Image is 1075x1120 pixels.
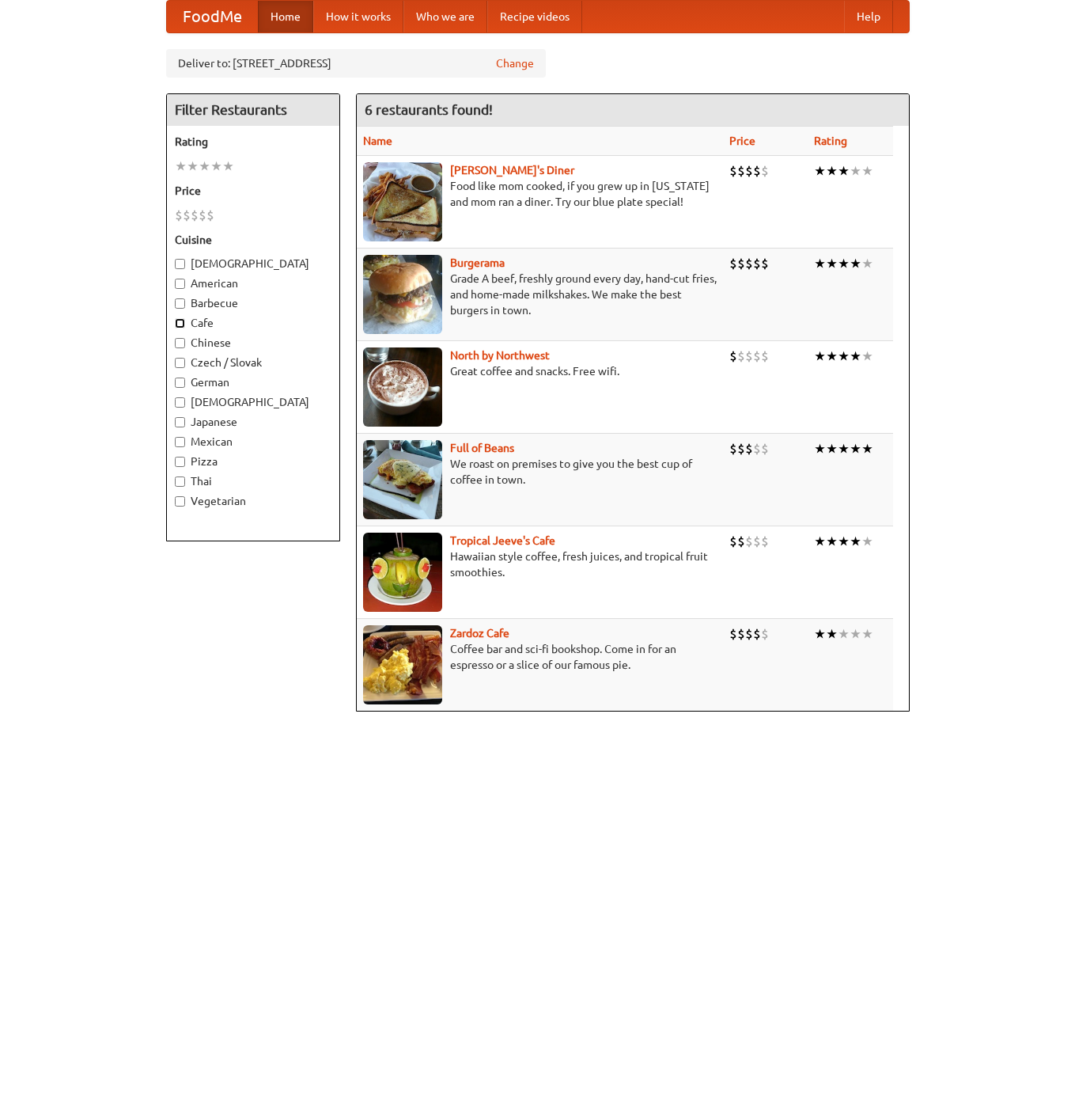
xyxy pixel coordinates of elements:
[450,164,574,177] a: [PERSON_NAME]'s Diner
[175,493,331,509] label: Vegetarian
[175,437,185,447] input: Mexican
[450,256,505,269] a: Burgerama
[838,625,850,643] li: ★
[363,255,442,334] img: burgerama.jpg
[175,476,185,487] input: Thai
[745,625,753,643] li: $
[753,625,761,643] li: $
[258,1,313,32] a: Home
[729,347,737,365] li: $
[363,271,717,318] p: Grade A beef, freshly ground every day, hand-cut fries, and home-made milkshakes. We make the bes...
[826,255,838,272] li: ★
[175,279,185,289] input: American
[861,440,873,457] li: ★
[729,135,755,147] a: Price
[183,207,191,224] li: $
[450,349,550,362] a: North by Northwest
[450,627,509,640] a: Zardoz Cafe
[826,162,838,180] li: ★
[363,625,442,704] img: zardoz.jpg
[753,255,761,272] li: $
[222,158,234,175] li: ★
[175,457,185,467] input: Pizza
[826,533,838,550] li: ★
[761,162,769,180] li: $
[450,442,514,454] a: Full of Beans
[450,534,555,547] a: Tropical Jeeve's Cafe
[363,549,717,580] p: Hawaiian style coffee, fresh juices, and tropical fruit smoothies.
[729,533,737,550] li: $
[175,207,183,224] li: $
[729,255,737,272] li: $
[363,363,717,379] p: Great coffee and snacks. Free wifi.
[737,162,745,180] li: $
[175,454,331,469] label: Pizza
[729,162,737,180] li: $
[737,533,745,550] li: $
[753,533,761,550] li: $
[761,533,769,550] li: $
[814,255,826,272] li: ★
[826,625,838,643] li: ★
[175,394,331,410] label: [DEMOGRAPHIC_DATA]
[175,417,185,427] input: Japanese
[844,1,893,32] a: Help
[199,207,206,224] li: $
[753,347,761,365] li: $
[167,1,258,32] a: FoodMe
[175,134,331,150] h5: Rating
[403,1,487,32] a: Who we are
[814,440,826,457] li: ★
[861,255,873,272] li: ★
[206,207,214,224] li: $
[167,94,339,126] h4: Filter Restaurants
[861,625,873,643] li: ★
[175,338,185,348] input: Chinese
[838,162,850,180] li: ★
[761,440,769,457] li: $
[745,533,753,550] li: $
[175,473,331,489] label: Thai
[175,378,185,388] input: German
[861,533,873,550] li: ★
[814,533,826,550] li: ★
[814,347,826,365] li: ★
[838,347,850,365] li: ★
[175,358,185,368] input: Czech / Slovak
[850,347,861,365] li: ★
[838,440,850,457] li: ★
[175,335,331,351] label: Chinese
[850,533,861,550] li: ★
[363,347,442,427] img: north.jpg
[745,440,753,457] li: $
[191,207,199,224] li: $
[175,295,331,311] label: Barbecue
[175,298,185,309] input: Barbecue
[175,414,331,430] label: Japanese
[737,255,745,272] li: $
[737,625,745,643] li: $
[365,102,493,117] ng-pluralize: 6 restaurants found!
[175,232,331,248] h5: Cuisine
[838,255,850,272] li: ★
[850,162,861,180] li: ★
[210,158,222,175] li: ★
[753,162,761,180] li: $
[826,440,838,457] li: ★
[363,440,442,519] img: beans.jpg
[838,533,850,550] li: ★
[729,625,737,643] li: $
[729,440,737,457] li: $
[761,625,769,643] li: $
[313,1,403,32] a: How it works
[199,158,210,175] li: ★
[175,275,331,291] label: American
[166,49,546,78] div: Deliver to: [STREET_ADDRESS]
[850,440,861,457] li: ★
[753,440,761,457] li: $
[363,162,442,241] img: sallys.jpg
[861,162,873,180] li: ★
